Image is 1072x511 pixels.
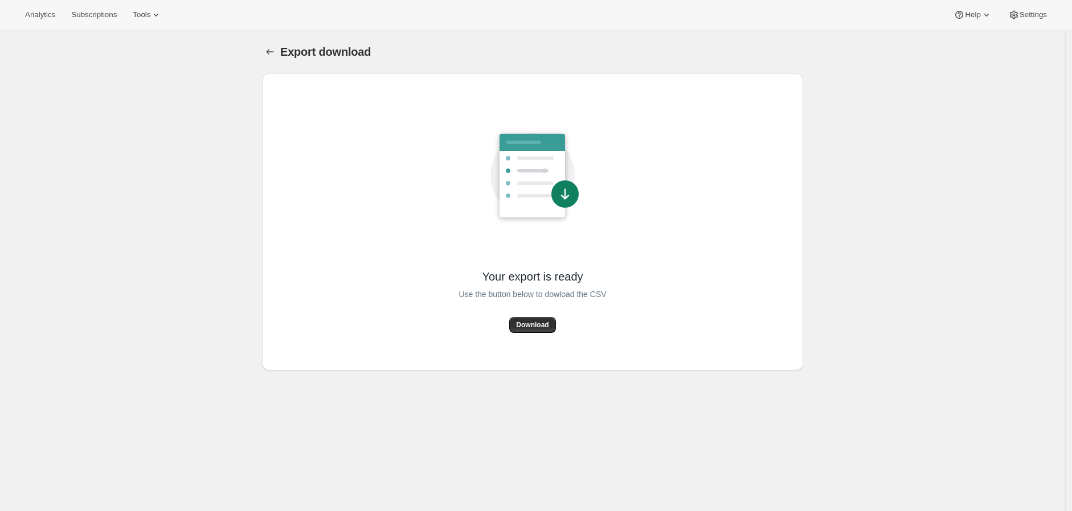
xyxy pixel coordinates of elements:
button: Export download [262,44,278,60]
span: Analytics [25,10,55,19]
button: Analytics [18,7,62,23]
span: Subscriptions [71,10,117,19]
button: Help [947,7,999,23]
span: Your export is ready [482,269,583,284]
button: Download [509,317,555,333]
span: Settings [1020,10,1047,19]
span: Download [516,320,549,329]
span: Help [965,10,980,19]
span: Tools [133,10,150,19]
span: Export download [280,46,371,58]
button: Tools [126,7,169,23]
button: Settings [1001,7,1054,23]
button: Subscriptions [64,7,124,23]
span: Use the button below to dowload the CSV [459,287,606,301]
